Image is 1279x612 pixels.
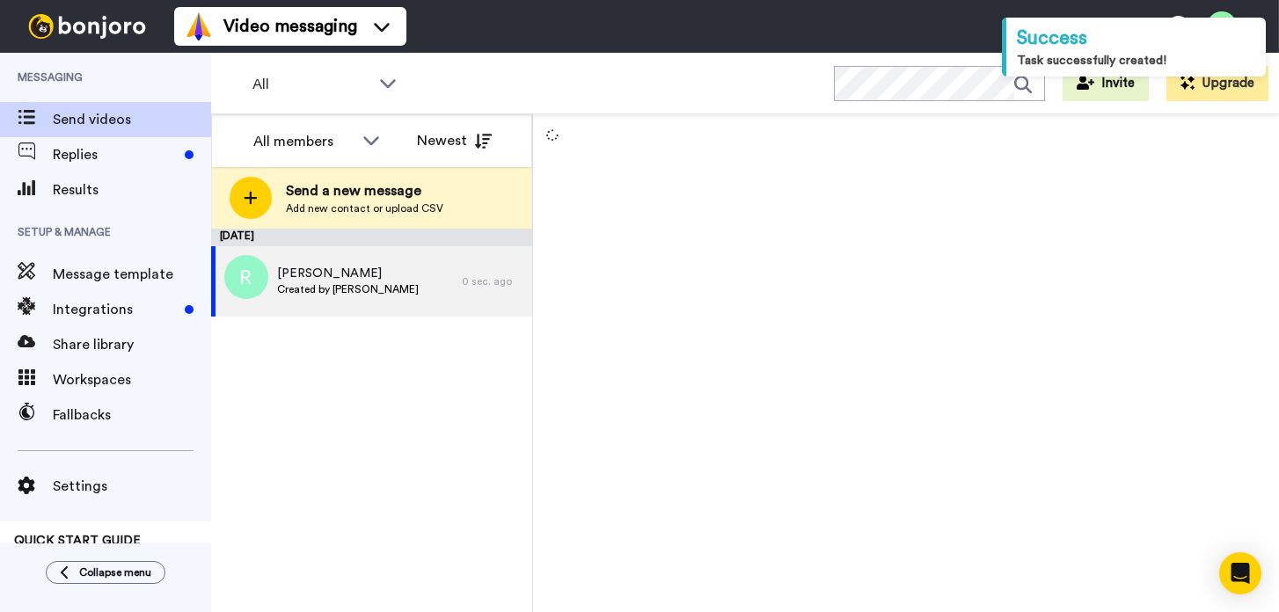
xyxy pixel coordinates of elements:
button: Upgrade [1166,66,1268,101]
button: Newest [404,123,505,158]
span: Workspaces [53,369,211,390]
span: Message template [53,264,211,285]
div: Task successfully created! [1017,52,1255,69]
span: Collapse menu [79,565,151,579]
span: Fallbacks [53,404,211,426]
span: Settings [53,476,211,497]
button: Invite [1063,66,1149,101]
span: Send a new message [286,180,443,201]
span: Integrations [53,299,178,320]
div: 0 sec. ago [462,274,523,288]
div: Open Intercom Messenger [1219,552,1261,594]
span: QUICK START GUIDE [14,535,141,547]
span: Video messaging [223,14,357,39]
img: avatar [224,255,268,299]
div: All members [253,131,354,152]
span: Share library [53,334,211,355]
span: Created by [PERSON_NAME] [277,282,419,296]
span: Add new contact or upload CSV [286,201,443,215]
div: [DATE] [211,229,532,246]
img: vm-color.svg [185,12,213,40]
span: Send videos [53,109,211,130]
span: [PERSON_NAME] [277,265,419,282]
img: bj-logo-header-white.svg [21,14,153,39]
div: Success [1017,25,1255,52]
span: Results [53,179,211,200]
span: All [252,74,370,95]
span: Replies [53,144,178,165]
button: Collapse menu [46,561,165,584]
